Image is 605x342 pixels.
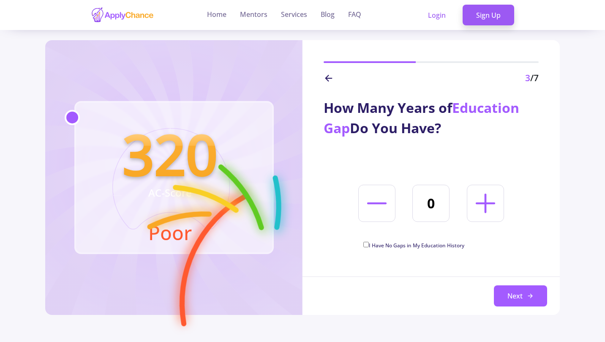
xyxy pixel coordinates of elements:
a: Login [414,5,459,26]
a: Sign Up [463,5,514,26]
span: 3 [525,72,530,84]
img: applychance logo [91,7,154,23]
span: I Have No Gaps in My Education History [369,242,464,249]
text: AC-Score [148,186,191,200]
div: How Many Years of Do You Have? [324,98,539,138]
button: Next [494,285,547,306]
text: Poor [148,219,191,246]
text: 320 [122,116,217,192]
span: Education Gap [324,98,519,137]
input: I Have No Gaps in My Education History [363,242,369,247]
span: /7 [530,72,539,84]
